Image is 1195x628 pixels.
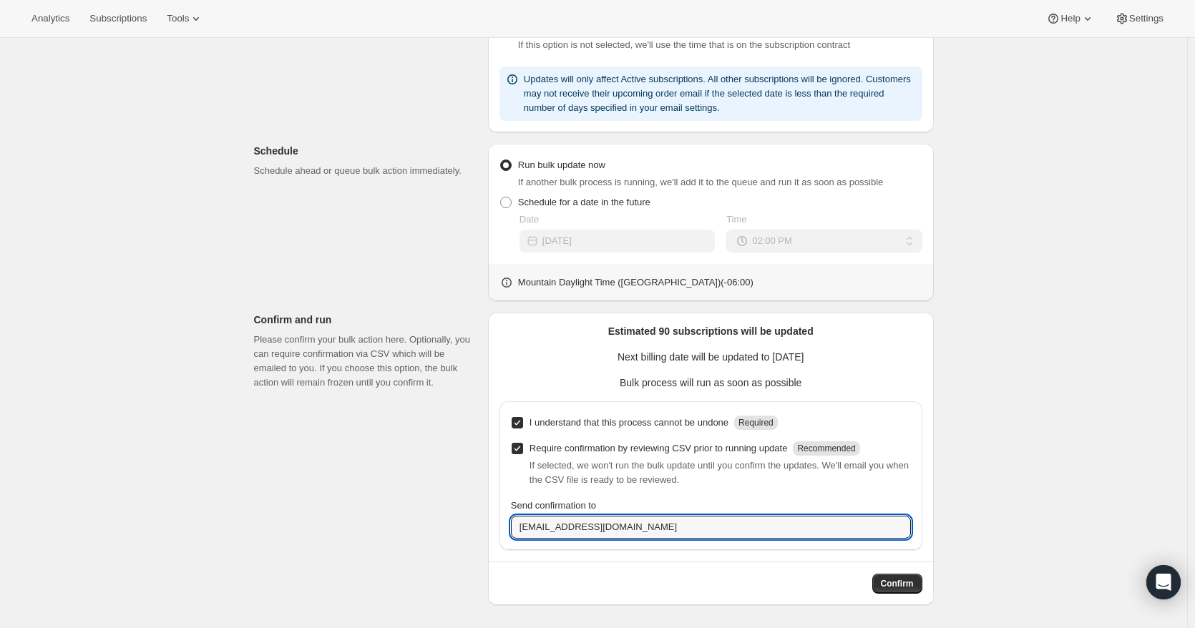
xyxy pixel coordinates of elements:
[89,13,147,24] span: Subscriptions
[1146,565,1181,599] div: Open Intercom Messenger
[1038,9,1103,29] button: Help
[524,72,917,115] p: Updates will only affect Active subscriptions. All other subscriptions will be ignored. Customers...
[1060,13,1080,24] span: Help
[81,9,155,29] button: Subscriptions
[520,214,539,225] span: Date
[530,416,728,430] p: I understand that this process cannot be undone
[31,13,69,24] span: Analytics
[23,9,78,29] button: Analytics
[518,39,850,50] span: If this option is not selected, we'll use the time that is on the subscription contract
[726,214,746,225] span: Time
[530,441,788,456] p: Require confirmation by reviewing CSV prior to running update
[499,324,922,338] p: Estimated 90 subscriptions will be updated
[518,197,650,207] span: Schedule for a date in the future
[511,500,596,511] span: Send confirmation to
[254,313,477,327] p: Confirm and run
[872,574,922,594] button: Confirm
[530,460,909,485] span: If selected, we won't run the bulk update until you confirm the updates. We'll email you when the...
[518,177,884,187] span: If another bulk process is running, we'll add it to the queue and run it as soon as possible
[738,418,774,428] span: Required
[254,144,477,158] p: Schedule
[254,333,477,390] p: Please confirm your bulk action here. Optionally, you can require confirmation via CSV which will...
[254,164,477,178] p: Schedule ahead or queue bulk action immediately.
[1129,13,1164,24] span: Settings
[158,9,212,29] button: Tools
[499,376,922,390] p: Bulk process will run as soon as possible
[797,443,855,453] span: Recommended
[881,578,914,589] span: Confirm
[167,13,189,24] span: Tools
[518,160,605,170] span: Run bulk update now
[499,350,922,364] p: Next billing date will be updated to [DATE]
[1106,9,1172,29] button: Settings
[518,275,753,290] p: Mountain Daylight Time ([GEOGRAPHIC_DATA]) ( -06 : 00 )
